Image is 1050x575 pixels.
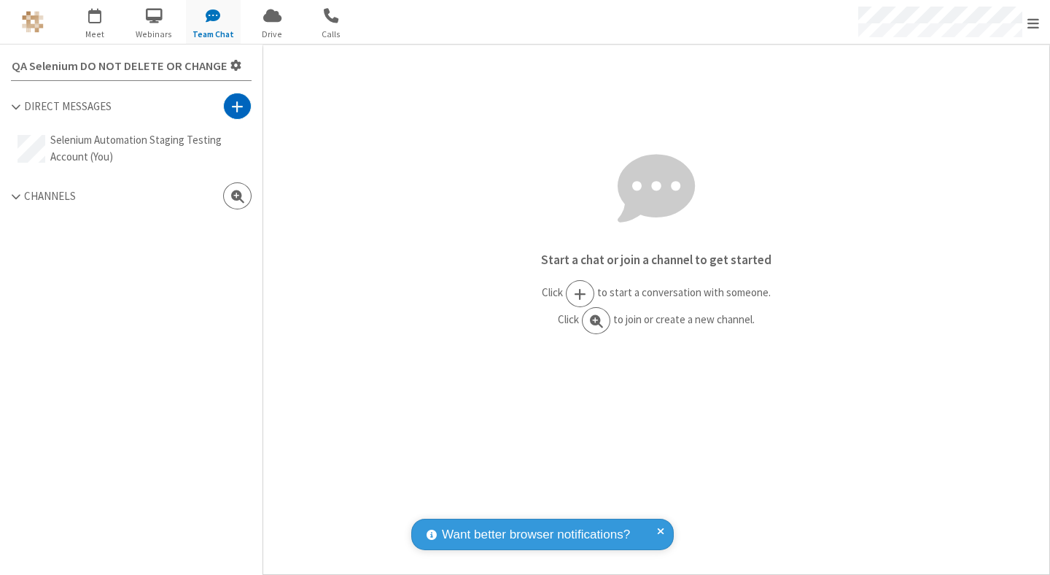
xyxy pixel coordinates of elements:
span: Team Chat [186,28,241,41]
button: Selenium Automation Staging Testing Account (You) [11,126,252,171]
span: Want better browser notifications? [442,525,630,544]
span: Drive [245,28,300,41]
span: Webinars [127,28,182,41]
span: QA Selenium DO NOT DELETE OR CHANGE [12,60,227,73]
button: Settings [6,50,248,80]
span: Direct Messages [24,99,112,113]
span: Meet [68,28,122,41]
span: Channels [24,189,76,203]
span: Calls [304,28,359,41]
p: Click to start a conversation with someone. Click to join or create a new channel. [263,280,1049,334]
img: QA Selenium DO NOT DELETE OR CHANGE [22,11,44,33]
p: Start a chat or join a channel to get started [263,251,1049,270]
